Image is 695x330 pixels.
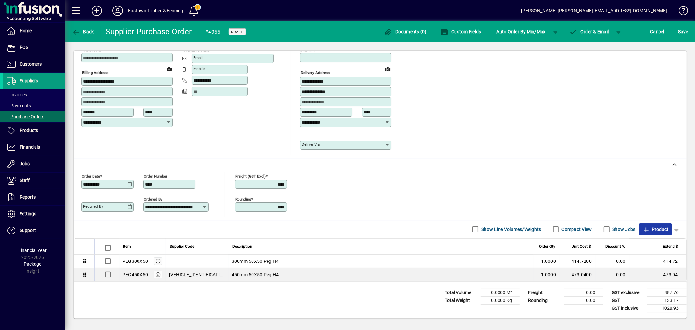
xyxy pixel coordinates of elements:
span: Reports [20,194,36,200]
button: Auto Order By Min/Max [493,26,549,37]
a: Financials [3,139,65,156]
span: Staff [20,178,30,183]
button: Order & Email [566,26,612,37]
span: Order Qty [539,243,555,250]
td: Freight [525,289,564,296]
td: 0.0000 M³ [481,289,520,296]
td: 1.0000 [533,268,559,281]
td: GST inclusive [608,304,647,312]
a: Purchase Orders [3,111,65,122]
button: Back [70,26,95,37]
td: 414.7200 [559,255,595,268]
div: PEG450X50 [123,271,148,278]
button: Cancel [649,26,666,37]
label: Show Jobs [611,226,636,232]
a: View on map [164,64,174,74]
a: POS [3,39,65,56]
a: View on map [383,64,393,74]
td: 133.17 [647,296,687,304]
span: Package [24,262,41,267]
span: Payments [7,103,31,108]
div: #4055 [205,27,220,37]
mat-label: Order number [144,174,167,178]
span: Description [232,243,252,250]
span: Extend $ [663,243,678,250]
td: GST [608,296,647,304]
mat-label: Deliver via [302,142,320,147]
button: Product [639,223,672,235]
td: 0.00 [595,255,629,268]
span: Home [20,28,32,33]
td: 887.76 [647,289,687,296]
td: 0.0000 Kg [481,296,520,304]
span: POS [20,45,28,50]
td: [VEHICLE_IDENTIFICATION_NUMBER] [166,268,228,281]
span: 450mm 50X50 Peg H4 [232,271,279,278]
a: Knowledge Base [674,1,687,22]
td: 0.00 [595,268,629,281]
span: Customers [20,61,42,67]
span: Supplier Code [170,243,194,250]
td: 414.72 [629,255,686,268]
span: Suppliers [20,78,38,83]
td: 473.04 [629,268,686,281]
mat-label: Rounding [235,197,251,201]
td: 0.00 [564,296,603,304]
span: Custom Fields [440,29,481,34]
a: Jobs [3,156,65,172]
span: Auto Order By Min/Max [497,26,546,37]
span: Back [72,29,94,34]
button: Add [86,5,107,17]
mat-label: Order date [82,174,100,178]
td: Total Weight [442,296,481,304]
a: Payments [3,100,65,111]
button: Documents (0) [383,26,428,37]
span: ave [678,26,688,37]
a: Invoices [3,89,65,100]
td: Total Volume [442,289,481,296]
span: Discount % [605,243,625,250]
mat-label: Freight (GST excl) [235,174,266,178]
span: Draft [231,30,243,34]
span: Purchase Orders [7,114,44,119]
span: Support [20,228,36,233]
button: Custom Fields [439,26,483,37]
td: 1020.93 [647,304,687,312]
span: 300mm 50X50 Peg H4 [232,258,279,264]
a: Support [3,222,65,239]
td: 473.0400 [559,268,595,281]
span: Financial Year [19,248,47,253]
span: Jobs [20,161,30,166]
label: Show Line Volumes/Weights [480,226,541,232]
div: [PERSON_NAME] [PERSON_NAME][EMAIL_ADDRESS][DOMAIN_NAME] [521,6,667,16]
div: PEG300X50 [123,258,148,264]
mat-label: Mobile [193,67,205,71]
span: Financials [20,144,40,150]
td: 0.00 [564,289,603,296]
span: Item [123,243,131,250]
button: Save [676,26,690,37]
span: Settings [20,211,36,216]
app-page-header-button: Back [65,26,101,37]
span: Invoices [7,92,27,97]
a: Customers [3,56,65,72]
mat-label: Required by [83,204,103,209]
td: GST exclusive [608,289,647,296]
a: Products [3,123,65,139]
div: Supplier Purchase Order [106,26,192,37]
a: Reports [3,189,65,205]
span: Products [20,128,38,133]
span: Documents (0) [384,29,427,34]
td: Rounding [525,296,564,304]
span: S [678,29,681,34]
mat-label: Email [193,55,203,60]
span: Cancel [650,26,665,37]
span: Unit Cost $ [572,243,591,250]
span: Product [642,224,669,234]
span: Order & Email [569,29,609,34]
a: Staff [3,172,65,189]
label: Compact View [560,226,592,232]
td: 1.0000 [533,255,559,268]
a: Settings [3,206,65,222]
button: Profile [107,5,128,17]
